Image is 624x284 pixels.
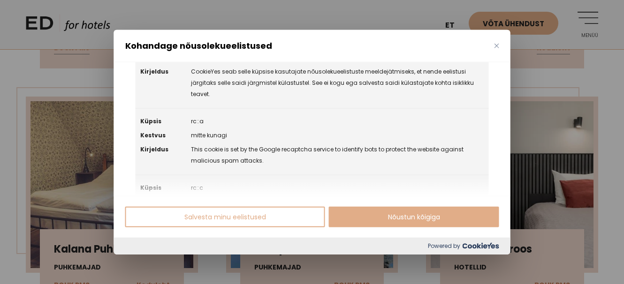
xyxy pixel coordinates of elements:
img: Close [495,44,499,48]
div: rc::a [191,116,484,127]
div: Kirjeldus [140,144,187,166]
div: CookieYes seab selle küpsise kasutajate nõusolekueelistuste meeldejätmiseks, et nende eelistusi j... [191,66,484,100]
div: Powered by [114,237,510,254]
div: 1 aasta [191,52,484,63]
button: Nõustun kõigiga [329,206,499,227]
div: This cookie is set by the Google recaptcha service to identify bots to protect the website agains... [191,144,484,166]
div: mitte kunagi [191,130,484,141]
div: Küpsis [140,116,187,127]
span: Kohandage nõusolekueelistused [125,40,272,52]
button: Sulge [495,44,499,48]
button: Salvesta minu eelistused [125,206,325,227]
div: Kirjeldus [140,66,187,100]
div: Kestvus [140,52,187,63]
img: Cookieyes logo [463,243,499,249]
div: Kestvus [140,130,187,141]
